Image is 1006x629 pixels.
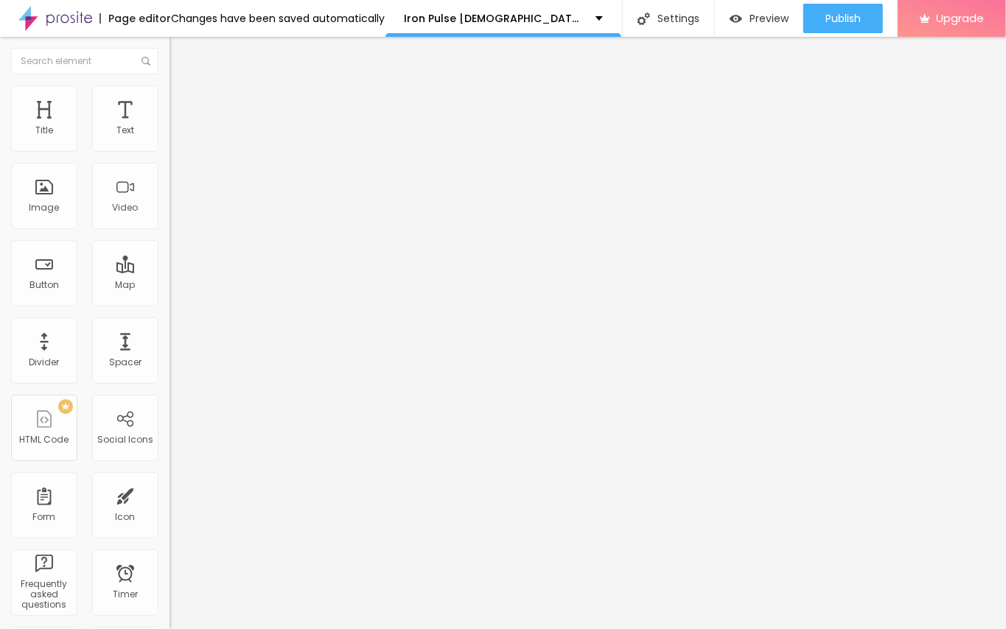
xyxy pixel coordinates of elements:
[404,13,584,24] p: Iron Pulse [DEMOGRAPHIC_DATA][MEDICAL_DATA] We Tested It For 90 Days. How does it work?
[11,48,158,74] input: Search element
[116,280,136,290] div: Map
[97,435,153,445] div: Social Icons
[936,12,984,24] span: Upgrade
[99,13,171,24] div: Page editor
[116,125,134,136] div: Text
[15,579,73,611] div: Frequently asked questions
[29,203,60,213] div: Image
[715,4,803,33] button: Preview
[113,589,138,600] div: Timer
[113,203,139,213] div: Video
[638,13,650,25] img: Icone
[171,13,385,24] div: Changes have been saved automatically
[109,357,142,368] div: Spacer
[730,13,742,25] img: view-1.svg
[750,13,789,24] span: Preview
[825,13,861,24] span: Publish
[35,125,53,136] div: Title
[142,57,150,66] img: Icone
[20,435,69,445] div: HTML Code
[29,280,59,290] div: Button
[33,512,56,522] div: Form
[170,37,1006,629] iframe: Editor
[116,512,136,522] div: Icon
[29,357,60,368] div: Divider
[803,4,883,33] button: Publish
